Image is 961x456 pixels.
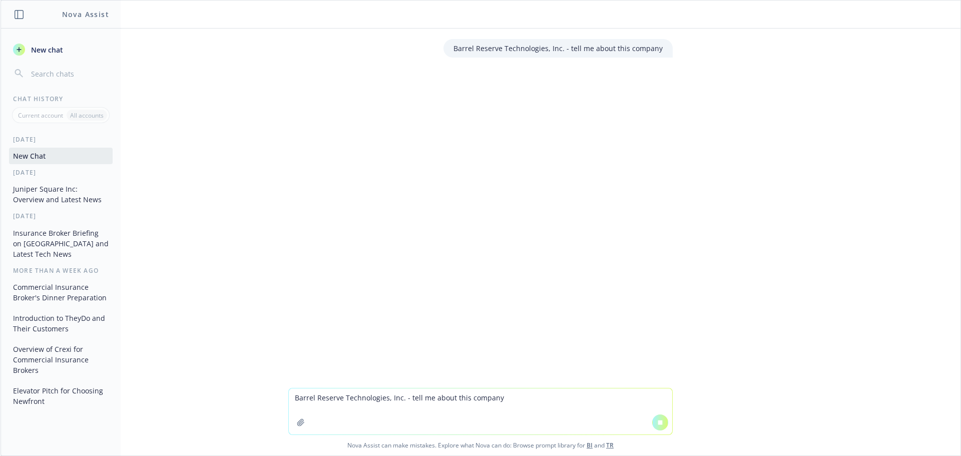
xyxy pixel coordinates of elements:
button: Juniper Square Inc: Overview and Latest News [9,181,113,208]
p: Barrel Reserve Technologies, Inc. - tell me about this company [453,43,663,54]
div: Chat History [1,95,121,103]
span: Nova Assist can make mistakes. Explore what Nova can do: Browse prompt library for and [5,435,956,455]
input: Search chats [29,67,109,81]
div: [DATE] [1,212,121,220]
a: TR [606,441,614,449]
button: Commercial Insurance Broker's Dinner Preparation [9,279,113,306]
span: New chat [29,45,63,55]
div: More than a week ago [1,266,121,275]
button: New chat [9,41,113,59]
p: All accounts [70,111,104,120]
h1: Nova Assist [62,9,109,20]
button: Elevator Pitch for Choosing Newfront [9,382,113,409]
button: New Chat [9,148,113,164]
button: Overview of Crexi for Commercial Insurance Brokers [9,341,113,378]
div: [DATE] [1,168,121,177]
button: Insurance Broker Briefing on [GEOGRAPHIC_DATA] and Latest Tech News [9,225,113,262]
p: Current account [18,111,63,120]
div: [DATE] [1,135,121,144]
button: Introduction to TheyDo and Their Customers [9,310,113,337]
a: BI [587,441,593,449]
